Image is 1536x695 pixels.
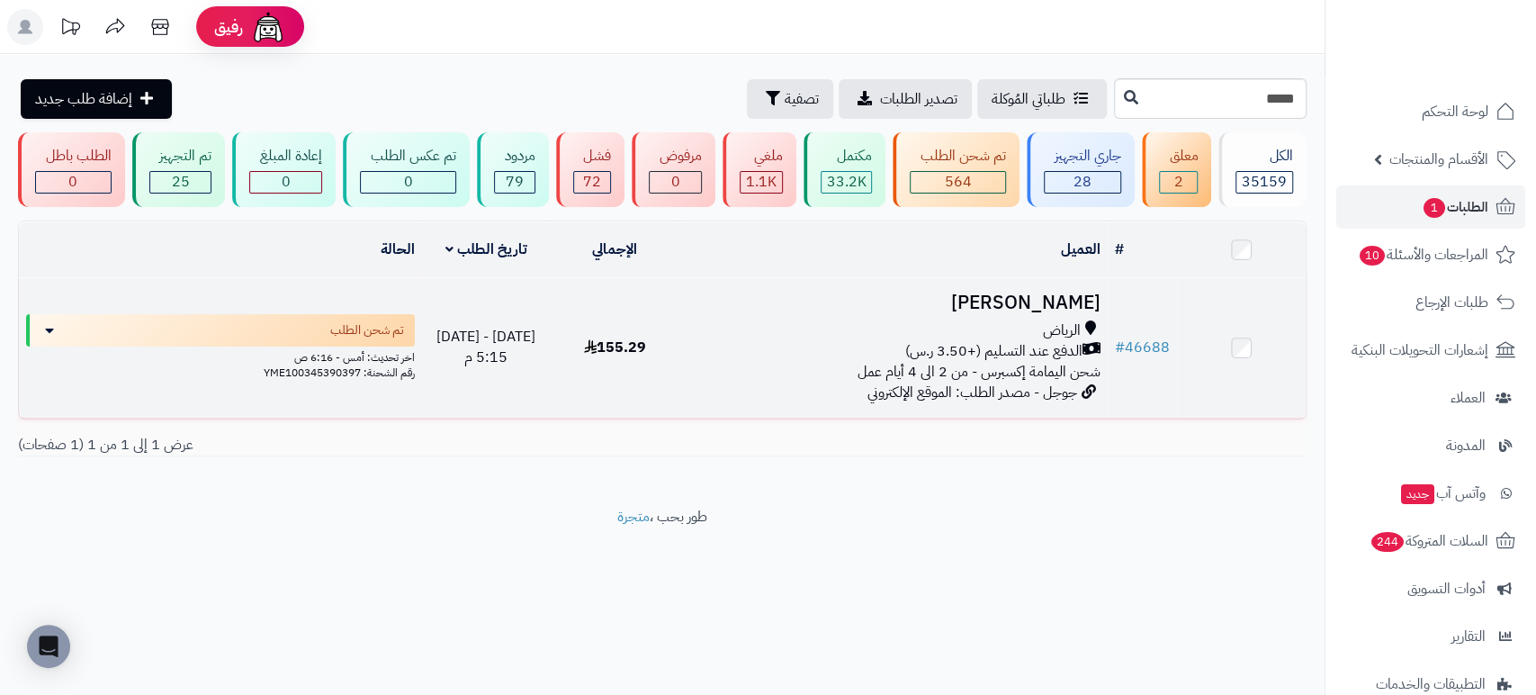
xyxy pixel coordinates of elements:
[1424,198,1445,218] span: 1
[1352,338,1488,363] span: إشعارات التحويلات البنكية
[35,88,132,110] span: إضافة طلب جديد
[1336,281,1525,324] a: طلبات الإرجاع
[826,171,866,193] span: 33.2K
[687,293,1100,313] h3: [PERSON_NAME]
[1414,42,1519,80] img: logo-2.png
[35,146,112,167] div: الطلب باطل
[506,171,524,193] span: 79
[741,172,782,193] div: 1146
[473,132,552,207] a: مردود 79
[1115,337,1125,358] span: #
[495,172,534,193] div: 79
[1242,171,1287,193] span: 35159
[149,146,212,167] div: تم التجهيز
[436,326,535,368] span: [DATE] - [DATE] 5:15 م
[1115,337,1170,358] a: #46688
[1235,146,1293,167] div: الكل
[1023,132,1138,207] a: جاري التجهيز 28
[945,171,972,193] span: 564
[867,382,1077,403] span: جوجل - مصدر الطلب: الموقع الإلكتروني
[1422,194,1488,220] span: الطلبات
[26,347,415,366] div: اخر تحديث: أمس - 6:16 ص
[1389,147,1488,172] span: الأقسام والمنتجات
[1399,481,1486,506] span: وآتس آب
[583,171,601,193] span: 72
[172,171,190,193] span: 25
[1358,242,1488,267] span: المراجعات والأسئلة
[1370,528,1488,554] span: السلات المتروكة
[911,172,1005,193] div: 564
[229,132,339,207] a: إعادة المبلغ 0
[800,132,890,207] a: مكتمل 33.2K
[992,88,1065,110] span: طلباتي المُوكلة
[360,146,456,167] div: تم عكس الطلب
[445,239,527,260] a: تاريخ الطلب
[671,171,680,193] span: 0
[747,79,833,119] button: تصفية
[1407,576,1486,601] span: أدوات التسويق
[361,172,455,193] div: 0
[36,172,111,193] div: 0
[1451,385,1486,411] span: العملاء
[1043,320,1081,341] span: الرياض
[1173,171,1182,193] span: 2
[150,172,211,193] div: 25
[250,9,286,45] img: ai-face.png
[1215,132,1310,207] a: الكل35159
[1422,99,1488,124] span: لوحة التحكم
[746,171,777,193] span: 1.1K
[1045,172,1120,193] div: 28
[1336,519,1525,563] a: السلات المتروكة244
[1336,233,1525,276] a: المراجعات والأسئلة10
[1115,239,1124,260] a: #
[1336,567,1525,610] a: أدوات التسويق
[129,132,229,207] a: تم التجهيز 25
[889,132,1023,207] a: تم شحن الطلب 564
[1336,424,1525,467] a: المدونة
[4,435,662,456] div: عرض 1 إلى 1 من 1 (1 صفحات)
[1336,329,1525,372] a: إشعارات التحويلات البنكية
[1160,172,1198,193] div: 2
[214,16,243,38] span: رفيق
[905,341,1082,362] span: الدفع عند التسليم (+3.50 ر.س)
[977,79,1107,119] a: طلباتي المُوكلة
[592,239,637,260] a: الإجمالي
[1415,290,1488,315] span: طلبات الإرجاع
[250,172,321,193] div: 0
[1044,146,1121,167] div: جاري التجهيز
[14,132,129,207] a: الطلب باطل 0
[330,321,404,339] span: تم شحن الطلب
[403,171,412,193] span: 0
[27,625,70,668] div: Open Intercom Messenger
[552,132,629,207] a: فشل 72
[1371,532,1405,552] span: 244
[249,146,322,167] div: إعادة المبلغ
[628,132,719,207] a: مرفوض 0
[339,132,473,207] a: تم عكس الطلب 0
[1073,171,1091,193] span: 28
[880,88,957,110] span: تصدير الطلبات
[821,146,873,167] div: مكتمل
[1451,624,1486,649] span: التقارير
[1138,132,1216,207] a: معلق 2
[1061,239,1100,260] a: العميل
[785,88,819,110] span: تصفية
[858,361,1100,383] span: شحن اليمامة إكسبرس - من 2 الى 4 أيام عمل
[649,146,702,167] div: مرفوض
[574,172,611,193] div: 72
[910,146,1006,167] div: تم شحن الطلب
[381,239,415,260] a: الحالة
[48,9,93,50] a: تحديثات المنصة
[822,172,872,193] div: 33243
[1336,185,1525,229] a: الطلبات1
[839,79,972,119] a: تصدير الطلبات
[68,171,77,193] span: 0
[1336,615,1525,658] a: التقارير
[21,79,172,119] a: إضافة طلب جديد
[1401,484,1434,504] span: جديد
[1446,433,1486,458] span: المدونة
[650,172,701,193] div: 0
[494,146,535,167] div: مردود
[740,146,783,167] div: ملغي
[584,337,646,358] span: 155.29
